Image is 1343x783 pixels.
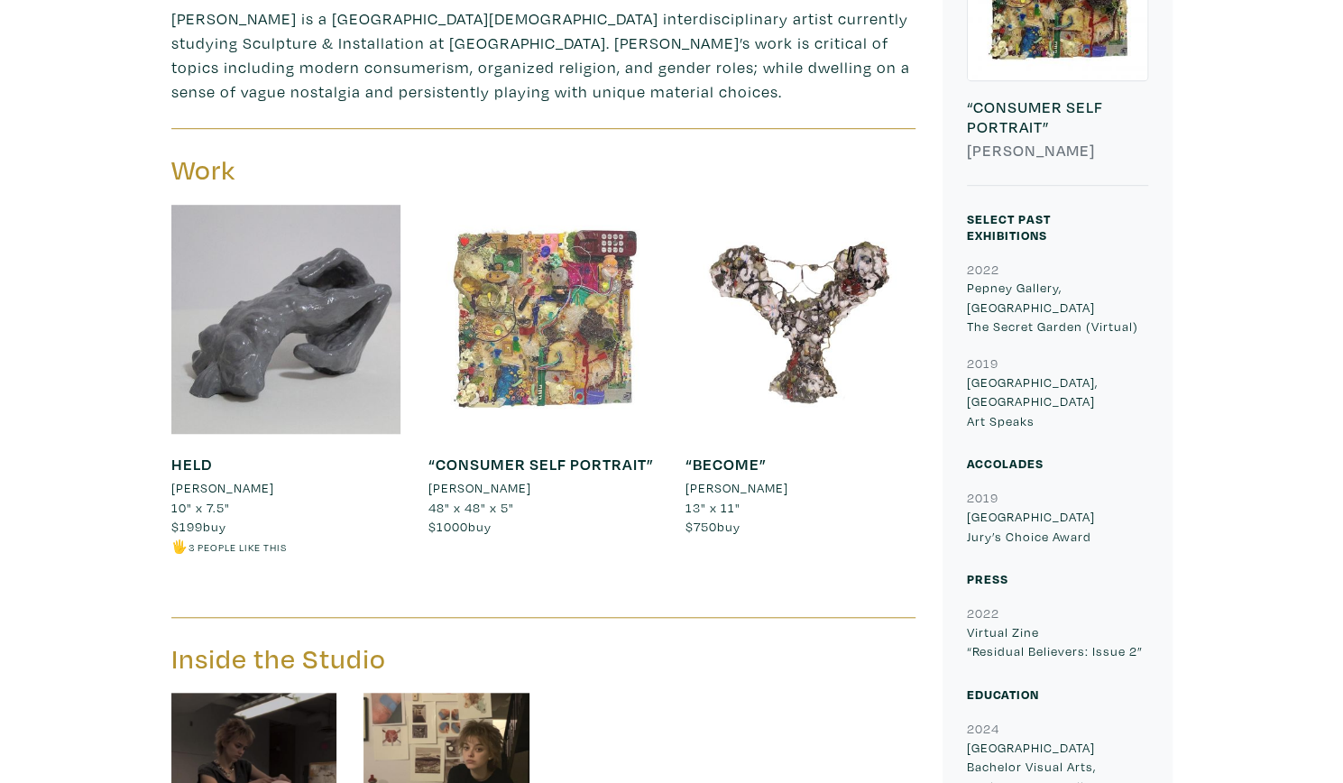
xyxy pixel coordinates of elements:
[685,478,787,498] li: [PERSON_NAME]
[967,455,1044,472] small: Accolades
[967,720,999,737] small: 2024
[685,499,740,516] span: 13" x 11"
[428,478,530,498] li: [PERSON_NAME]
[171,518,203,535] span: $199
[685,518,716,535] span: $750
[171,153,530,188] h3: Work
[428,454,653,474] a: “CONSUMER SELF PORTRAIT”
[171,499,230,516] span: 10" x 7.5"
[967,141,1148,161] h6: [PERSON_NAME]
[967,622,1148,661] p: Virtual Zine “Residual Believers: Issue 2”
[428,499,513,516] span: 48" x 48" x 5"
[967,686,1039,703] small: Education
[967,507,1148,546] p: [GEOGRAPHIC_DATA] Jury’s Choice Award
[967,604,999,622] small: 2022
[685,478,915,498] a: [PERSON_NAME]
[967,489,998,506] small: 2019
[685,454,766,474] a: “BECOME”
[967,210,1051,244] small: Select Past Exhibitions
[967,278,1148,336] p: Pepney Gallery, [GEOGRAPHIC_DATA] The Secret Garden (Virtual)
[685,518,740,535] span: buy
[967,373,1148,431] p: [GEOGRAPHIC_DATA], [GEOGRAPHIC_DATA] Art Speaks
[171,518,226,535] span: buy
[967,355,998,372] small: 2019
[428,518,491,535] span: buy
[171,642,530,677] h3: Inside the Studio
[428,518,467,535] span: $1000
[171,454,212,474] a: HELD
[967,261,999,278] small: 2022
[967,570,1008,587] small: Press
[428,478,658,498] a: [PERSON_NAME]
[967,97,1148,136] h6: “CONSUMER SELF PORTRAIT”
[171,478,401,498] a: [PERSON_NAME]
[171,6,915,104] p: [PERSON_NAME] is a [GEOGRAPHIC_DATA][DEMOGRAPHIC_DATA] interdisciplinary artist currently studyin...
[171,478,274,498] li: [PERSON_NAME]
[171,537,401,557] li: 🖐️
[189,540,287,554] small: 3 people like this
